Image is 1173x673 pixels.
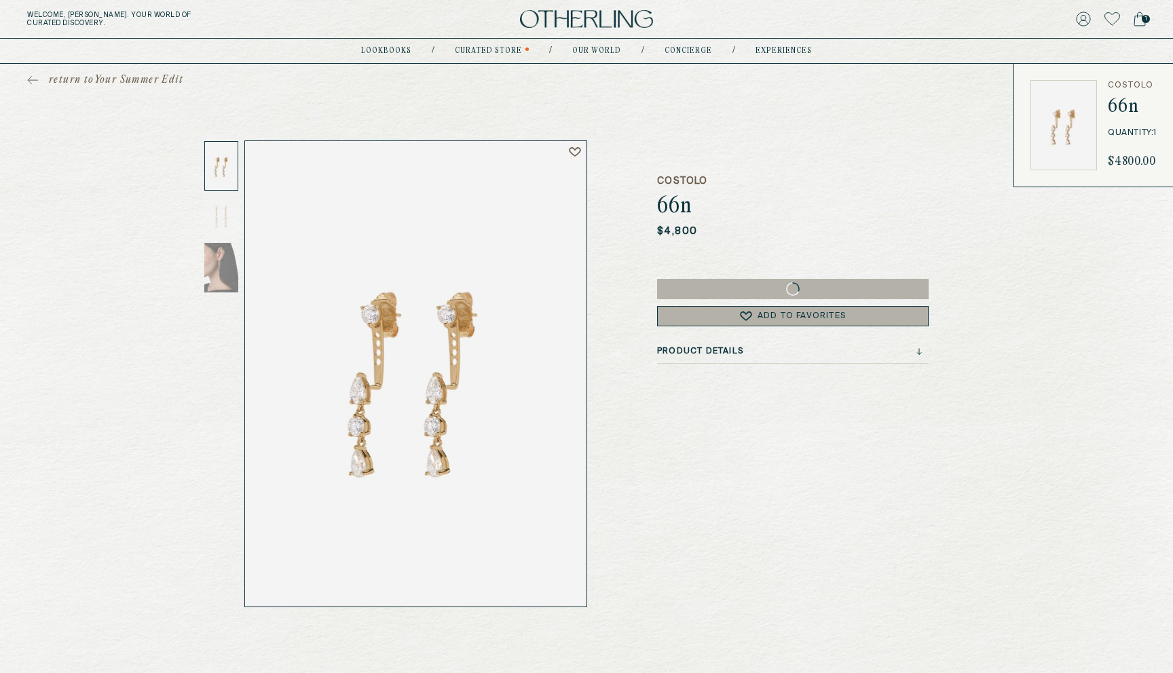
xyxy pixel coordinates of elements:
h3: $ 4800.00 [1108,154,1157,170]
h3: COSTOLO [1108,80,1157,91]
div: / [549,45,552,56]
a: concierge [665,47,712,54]
h5: COSTOLO [657,174,929,188]
div: / [732,45,735,56]
div: / [641,45,644,56]
img: Thumbnail 2 [204,192,238,242]
h3: Quantity: 1 [1108,128,1157,138]
img: 66N [245,141,586,607]
a: Our world [572,47,621,54]
p: $4,800 [657,225,697,238]
img: Thumbnail 3 [204,243,238,292]
a: 1 [1134,9,1146,28]
img: logo [520,10,653,28]
a: Curated store [455,47,522,54]
h2: 66n [1108,91,1157,117]
a: experiences [756,47,812,54]
h3: Product Details [657,347,743,356]
span: Add to Favorites [758,312,846,320]
img: 66N [1030,80,1097,170]
h1: 66n [657,195,929,219]
a: return toYour Summer Edit [27,73,183,87]
h5: Welcome, [PERSON_NAME] . Your world of curated discovery. [27,11,362,27]
div: / [432,45,434,56]
a: lookbooks [361,47,411,54]
span: return to Your Summer Edit [49,73,183,87]
span: 1 [1142,15,1150,23]
button: Add to Favorites [657,306,929,326]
